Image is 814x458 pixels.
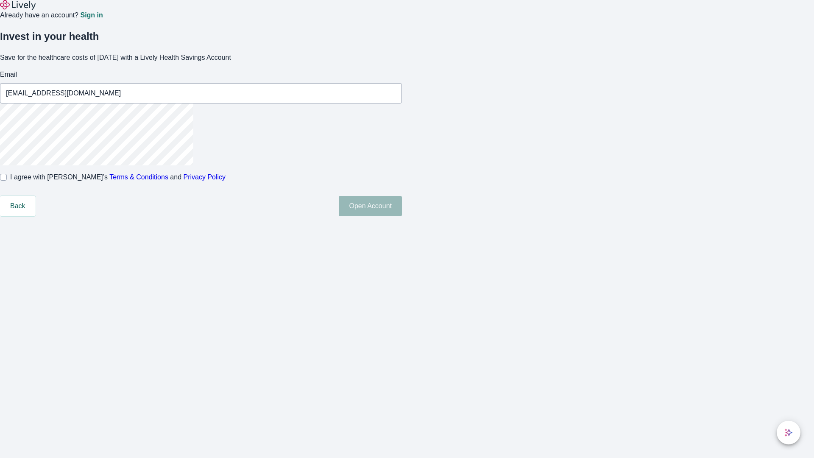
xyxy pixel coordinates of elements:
[10,172,226,182] span: I agree with [PERSON_NAME]’s and
[777,421,800,444] button: chat
[80,12,103,19] a: Sign in
[784,428,793,437] svg: Lively AI Assistant
[184,173,226,181] a: Privacy Policy
[109,173,168,181] a: Terms & Conditions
